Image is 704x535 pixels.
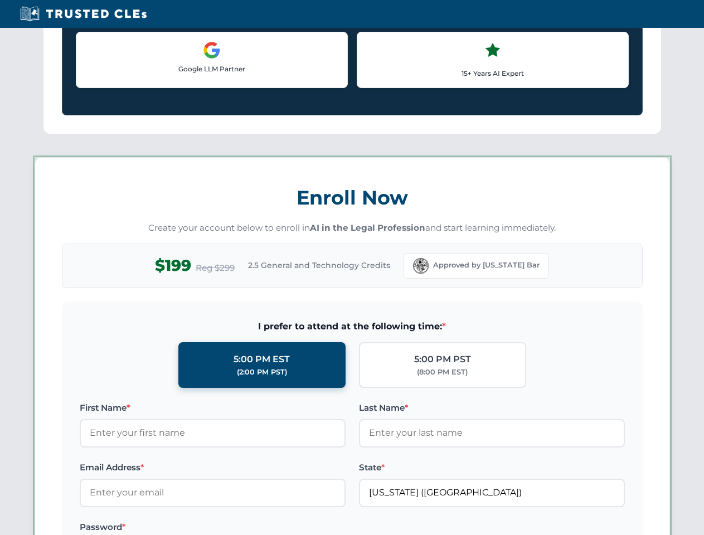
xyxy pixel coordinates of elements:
p: Create your account below to enroll in and start learning immediately. [62,222,643,235]
h3: Enroll Now [62,180,643,215]
input: Enter your first name [80,419,346,447]
span: $199 [155,253,191,278]
span: Reg $299 [196,261,235,275]
div: (8:00 PM EST) [417,367,468,378]
img: Google [203,41,221,59]
span: I prefer to attend at the following time: [80,319,625,334]
img: Trusted CLEs [17,6,150,22]
label: Last Name [359,401,625,415]
span: Approved by [US_STATE] Bar [433,260,540,271]
p: Google LLM Partner [85,64,338,74]
label: Password [80,521,346,534]
div: (2:00 PM PST) [237,367,287,378]
input: Enter your email [80,479,346,507]
input: Enter your last name [359,419,625,447]
img: Florida Bar [413,258,429,274]
p: 15+ Years AI Expert [366,68,619,79]
span: 2.5 General and Technology Credits [248,259,390,271]
label: State [359,461,625,474]
div: 5:00 PM PST [414,352,471,367]
strong: AI in the Legal Profession [310,222,425,233]
label: First Name [80,401,346,415]
div: 5:00 PM EST [234,352,290,367]
label: Email Address [80,461,346,474]
input: Florida (FL) [359,479,625,507]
